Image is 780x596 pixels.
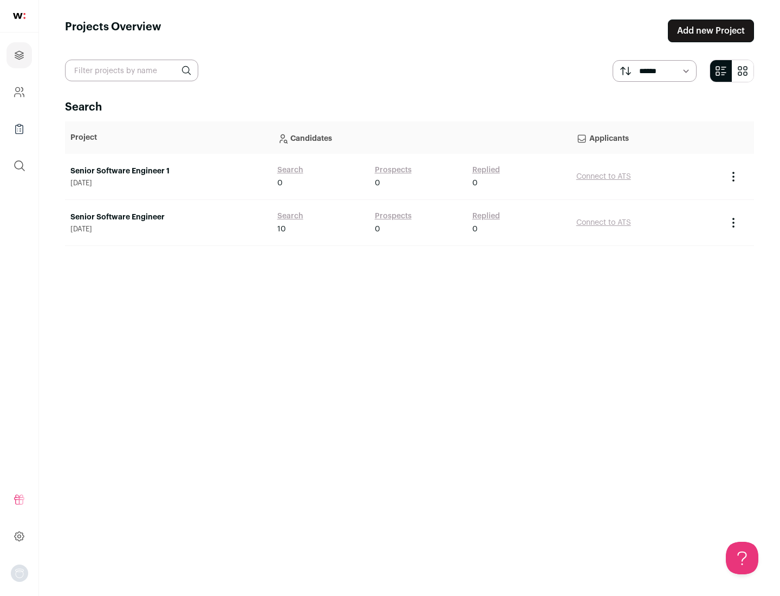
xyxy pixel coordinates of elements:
button: Open dropdown [11,565,28,582]
a: Senior Software Engineer 1 [70,166,266,177]
a: Connect to ATS [576,219,631,226]
p: Applicants [576,127,716,148]
h2: Search [65,100,754,115]
a: Search [277,165,303,176]
a: Prospects [375,165,412,176]
a: Senior Software Engineer [70,212,266,223]
iframe: Help Scout Beacon - Open [726,542,758,574]
a: Add new Project [668,20,754,42]
span: 0 [277,178,283,189]
span: [DATE] [70,225,266,234]
a: Projects [6,42,32,68]
p: Project [70,132,266,143]
span: 0 [472,224,478,235]
span: 0 [472,178,478,189]
a: Connect to ATS [576,173,631,180]
a: Replied [472,211,500,222]
h1: Projects Overview [65,20,161,42]
button: Project Actions [727,216,740,229]
span: 10 [277,224,286,235]
img: wellfound-shorthand-0d5821cbd27db2630d0214b213865d53afaa358527fdda9d0ea32b1df1b89c2c.svg [13,13,25,19]
span: 0 [375,178,380,189]
a: Company and ATS Settings [6,79,32,105]
img: nopic.png [11,565,28,582]
a: Company Lists [6,116,32,142]
span: 0 [375,224,380,235]
p: Candidates [277,127,565,148]
span: [DATE] [70,179,266,187]
a: Prospects [375,211,412,222]
a: Search [277,211,303,222]
button: Project Actions [727,170,740,183]
input: Filter projects by name [65,60,198,81]
a: Replied [472,165,500,176]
